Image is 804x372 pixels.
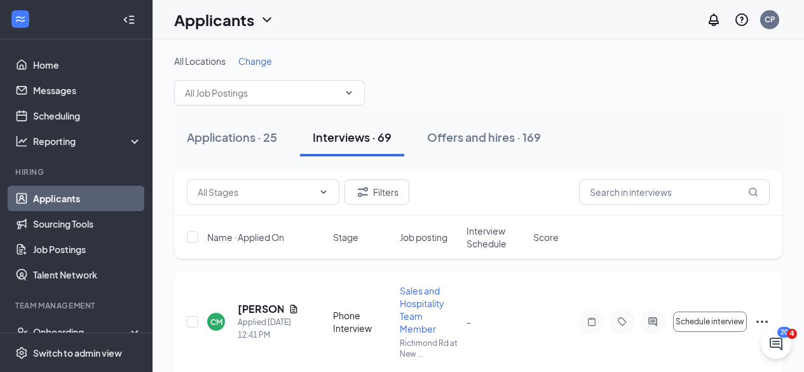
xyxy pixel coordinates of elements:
[344,88,354,98] svg: ChevronDown
[198,185,313,199] input: All Stages
[400,285,444,334] span: Sales and Hospitality Team Member
[185,86,339,100] input: All Job Postings
[289,304,299,314] svg: Document
[14,13,27,25] svg: WorkstreamLogo
[238,55,272,67] span: Change
[33,211,142,237] a: Sourcing Tools
[467,316,471,327] span: -
[210,317,222,327] div: CM
[427,129,541,145] div: Offers and hires · 169
[579,179,770,205] input: Search in interviews
[238,302,283,316] h5: [PERSON_NAME]
[754,314,770,329] svg: Ellipses
[673,312,747,332] button: Schedule interview
[15,135,28,148] svg: Analysis
[355,184,371,200] svg: Filter
[318,187,329,197] svg: ChevronDown
[15,300,139,311] div: Team Management
[313,129,392,145] div: Interviews · 69
[533,231,559,244] span: Score
[33,326,131,338] div: Onboarding
[765,14,775,25] div: CP
[777,327,791,338] div: 20
[207,231,284,244] span: Name · Applied On
[761,329,791,359] iframe: Intercom live chat
[174,55,226,67] span: All Locations
[174,9,254,31] h1: Applicants
[676,317,744,326] span: Schedule interview
[15,347,28,359] svg: Settings
[333,309,392,334] div: Phone Interview
[33,186,142,211] a: Applicants
[33,262,142,287] a: Talent Network
[33,135,142,148] div: Reporting
[787,329,797,339] span: 4
[584,317,599,327] svg: Note
[344,179,409,205] button: Filter Filters
[645,317,660,327] svg: ActiveChat
[400,231,447,244] span: Job posting
[123,13,135,26] svg: Collapse
[259,12,275,27] svg: ChevronDown
[33,52,142,78] a: Home
[615,317,630,327] svg: Tag
[33,237,142,262] a: Job Postings
[33,103,142,128] a: Scheduling
[33,347,122,359] div: Switch to admin view
[748,187,758,197] svg: MagnifyingGlass
[187,129,277,145] div: Applications · 25
[734,12,749,27] svg: QuestionInfo
[706,12,721,27] svg: Notifications
[333,231,358,244] span: Stage
[15,326,28,338] svg: UserCheck
[238,316,299,341] div: Applied [DATE] 12:41 PM
[400,338,459,359] p: Richmond Rd at New ...
[467,224,526,250] span: Interview Schedule
[33,78,142,103] a: Messages
[15,167,139,177] div: Hiring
